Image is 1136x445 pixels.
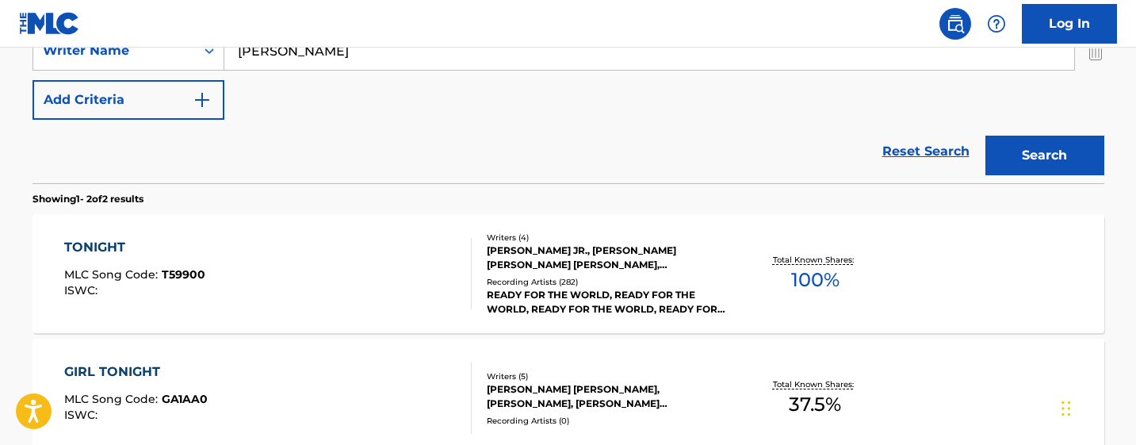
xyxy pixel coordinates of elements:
a: Reset Search [874,134,977,169]
div: [PERSON_NAME] [PERSON_NAME], [PERSON_NAME], [PERSON_NAME] [PERSON_NAME], [PERSON_NAME], [PERSON_N... [487,382,726,411]
img: help [987,14,1006,33]
span: MLC Song Code : [64,267,162,282]
img: 9d2ae6d4665cec9f34b9.svg [193,90,212,109]
span: ISWC : [64,408,101,422]
div: Recording Artists ( 0 ) [487,415,726,427]
a: Public Search [939,8,971,40]
iframe: Chat Widget [1057,369,1136,445]
span: T59900 [162,267,205,282]
div: Writers ( 4 ) [487,232,726,244]
div: Recording Artists ( 282 ) [487,276,726,288]
div: TONIGHT [64,238,205,257]
button: Search [985,136,1104,175]
p: Showing 1 - 2 of 2 results [33,192,143,206]
div: GIRL TONIGHT [64,363,208,382]
div: Help [981,8,1012,40]
p: Total Known Shares: [773,254,858,266]
div: READY FOR THE WORLD, READY FOR THE WORLD, READY FOR THE WORLD, READY FOR THE WORLD, READY FOR THE... [487,288,726,316]
button: Add Criteria [33,80,224,120]
div: Drag [1061,385,1071,432]
div: [PERSON_NAME] JR., [PERSON_NAME] [PERSON_NAME] [PERSON_NAME], [PERSON_NAME] [487,244,726,272]
span: GA1AA0 [162,392,208,406]
img: search [946,14,965,33]
div: Writer Name [43,41,186,60]
span: 37.5 % [789,390,841,419]
img: Delete Criterion [1087,31,1104,71]
span: MLC Song Code : [64,392,162,406]
div: Writers ( 5 ) [487,370,726,382]
a: Log In [1022,4,1117,44]
p: Total Known Shares: [773,378,858,390]
a: TONIGHTMLC Song Code:T59900ISWC:Writers (4)[PERSON_NAME] JR., [PERSON_NAME] [PERSON_NAME] [PERSON... [33,214,1104,333]
span: ISWC : [64,283,101,297]
span: 100 % [791,266,840,294]
img: MLC Logo [19,12,80,35]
